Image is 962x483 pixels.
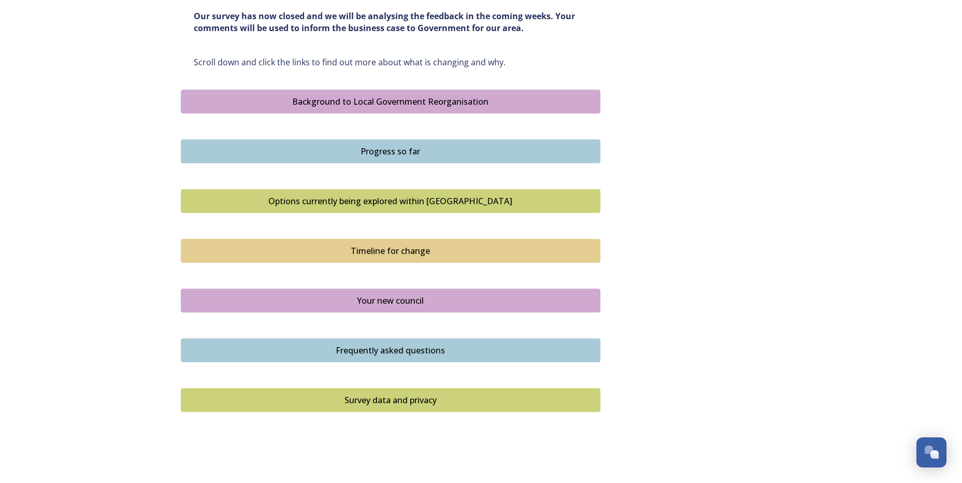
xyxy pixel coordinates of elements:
[181,388,600,412] button: Survey data and privacy
[181,239,600,263] button: Timeline for change
[181,189,600,213] button: Options currently being explored within West Sussex
[186,394,595,406] div: Survey data and privacy
[194,10,577,34] strong: Our survey has now closed and we will be analysing the feedback in the coming weeks. Your comment...
[186,195,595,207] div: Options currently being explored within [GEOGRAPHIC_DATA]
[194,56,587,68] p: Scroll down and click the links to find out more about what is changing and why.
[181,90,600,113] button: Background to Local Government Reorganisation
[186,294,595,307] div: Your new council
[186,344,595,357] div: Frequently asked questions
[181,289,600,312] button: Your new council
[916,437,946,467] button: Open Chat
[186,145,595,158] div: Progress so far
[181,139,600,163] button: Progress so far
[186,95,595,108] div: Background to Local Government Reorganisation
[186,245,595,257] div: Timeline for change
[181,338,600,362] button: Frequently asked questions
